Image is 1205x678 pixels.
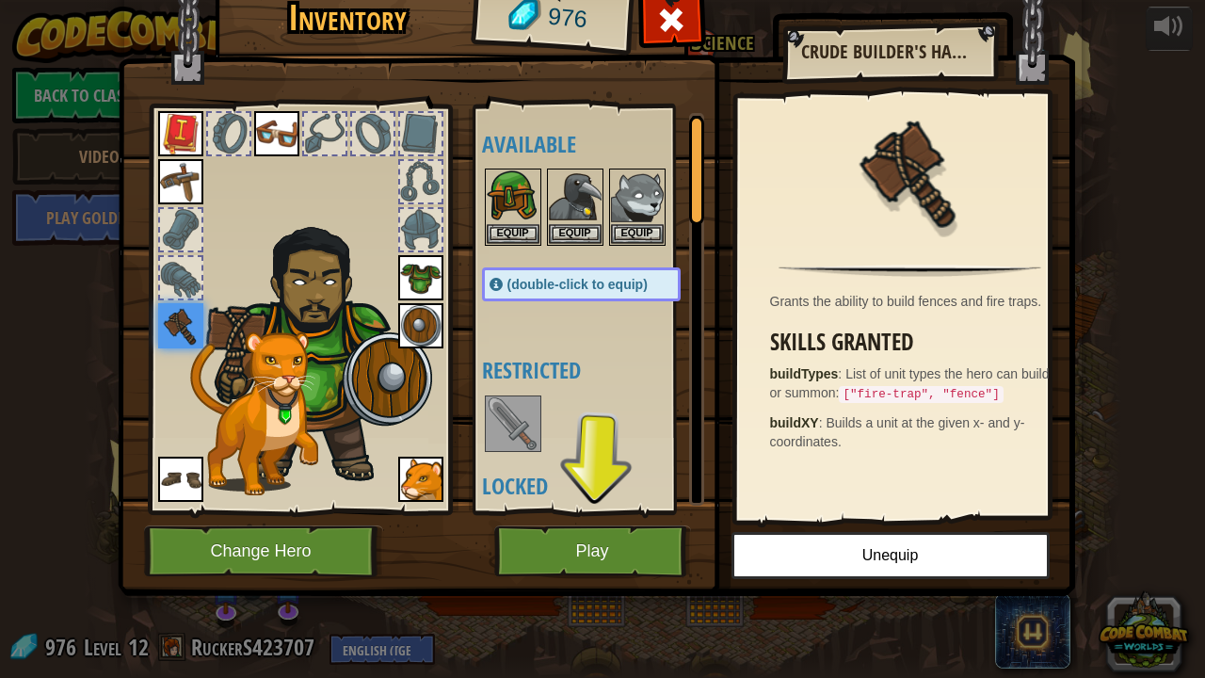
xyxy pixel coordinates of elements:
[205,213,436,487] img: male.png
[398,255,443,300] img: portrait.png
[487,224,539,244] button: Equip
[398,303,443,348] img: portrait.png
[487,397,539,450] img: portrait.png
[158,303,203,348] img: portrait.png
[770,415,1025,449] span: Builds a unit at the given x- and y-coordinates.
[158,111,203,156] img: portrait.png
[611,224,664,244] button: Equip
[770,415,819,430] strong: buildXY
[770,366,1050,400] span: List of unit types the hero can build or summon:
[487,170,539,223] img: portrait.png
[254,111,299,156] img: portrait.png
[801,41,978,62] h2: Crude Builder's Hammer
[482,132,718,156] h4: Available
[158,457,203,502] img: portrait.png
[549,170,602,223] img: portrait.png
[494,525,691,577] button: Play
[190,331,318,495] img: cougar-paper-dolls.png
[611,170,664,223] img: portrait.png
[779,265,1040,277] img: hr.png
[770,292,1060,311] div: Grants the ability to build fences and fire traps.
[819,415,827,430] span: :
[770,366,839,381] strong: buildTypes
[770,330,1060,355] h3: Skills Granted
[839,386,1003,403] code: ["fire-trap", "fence"]
[144,525,383,577] button: Change Hero
[482,358,718,382] h4: Restricted
[507,277,648,292] span: (double-click to equip)
[838,366,845,381] span: :
[731,532,1050,579] button: Unequip
[398,457,443,502] img: portrait.png
[158,159,203,204] img: portrait.png
[549,224,602,244] button: Equip
[482,474,718,498] h4: Locked
[849,110,972,233] img: portrait.png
